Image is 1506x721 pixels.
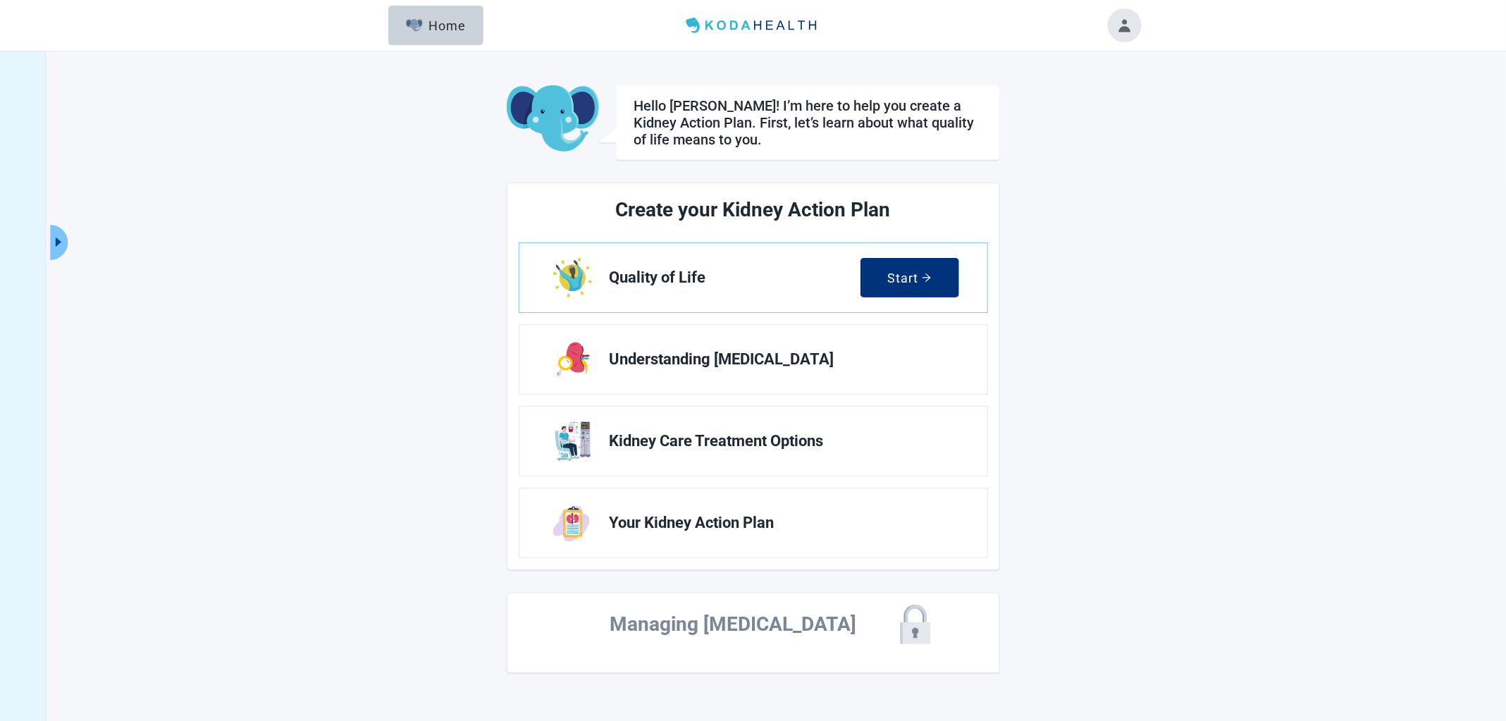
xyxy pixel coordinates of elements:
span: arrow-right [922,273,932,283]
main: Main content [366,85,1141,673]
h2: Create your Kidney Action Plan [572,195,935,226]
span: Kidney Care Treatment Options [610,433,948,450]
img: padlock [896,605,935,644]
span: Your Kidney Action Plan [610,514,948,531]
img: Elephant [406,19,424,32]
span: caret-right [51,235,65,249]
a: Start Quality of Life section [519,243,987,312]
h2: Managing [MEDICAL_DATA] [572,609,896,640]
button: ElephantHome [388,6,483,45]
a: View Your Kidney Action Plan section [519,488,987,557]
button: Startarrow-right [860,258,959,297]
div: Home [406,18,467,32]
button: Expand menu [50,225,68,260]
a: Edit Understanding Kidney Disease section [519,325,987,394]
img: Koda Health [680,14,825,37]
span: Quality of Life [610,269,860,286]
span: Understanding [MEDICAL_DATA] [610,351,948,368]
div: Start [888,271,932,285]
button: Toggle account menu [1108,8,1142,42]
a: Edit Kidney Care Treatment Options section [519,407,987,476]
h1: Hello [PERSON_NAME]! I’m here to help you create a Kidney Action Plan. First, let’s learn about w... [634,97,982,148]
img: Koda Elephant [507,85,599,153]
